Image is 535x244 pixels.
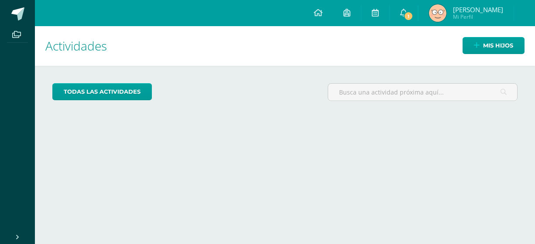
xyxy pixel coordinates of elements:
[483,37,513,54] span: Mis hijos
[453,5,503,14] span: [PERSON_NAME]
[52,83,152,100] a: todas las Actividades
[463,37,525,54] a: Mis hijos
[328,84,517,101] input: Busca una actividad próxima aquí...
[45,26,525,66] h1: Actividades
[404,11,413,21] span: 1
[429,4,446,22] img: 72639ddbaeb481513917426665f4d019.png
[453,13,503,20] span: Mi Perfil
